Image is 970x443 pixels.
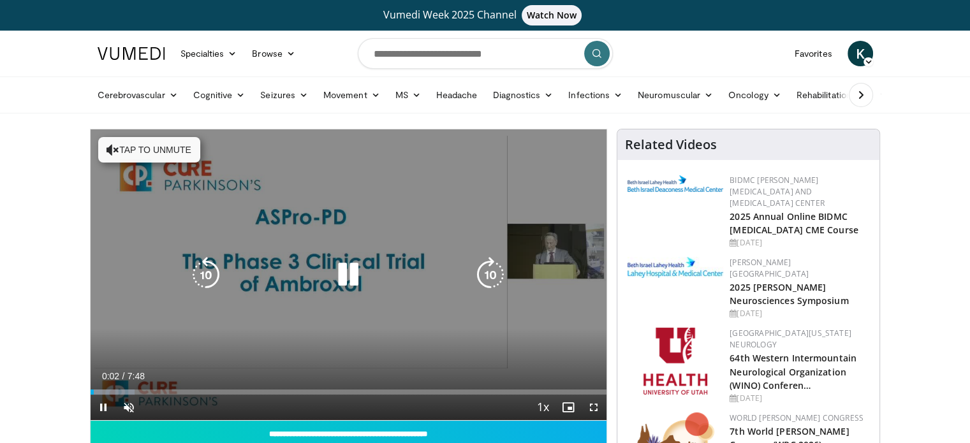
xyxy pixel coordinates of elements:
div: [DATE] [730,237,869,249]
a: Vumedi Week 2025 ChannelWatch Now [99,5,871,25]
button: Fullscreen [581,395,606,420]
button: Enable picture-in-picture mode [555,395,581,420]
a: World [PERSON_NAME] Congress [730,412,863,423]
div: [DATE] [730,393,869,404]
video-js: Video Player [91,129,607,421]
a: Infections [561,82,630,108]
span: / [122,371,125,381]
a: Headache [429,82,485,108]
button: Playback Rate [530,395,555,420]
a: K [848,41,873,66]
a: Seizures [253,82,316,108]
button: Pause [91,395,116,420]
span: 7:48 [128,371,145,381]
a: Diagnostics [485,82,561,108]
span: Vumedi Week 2025 Channel [383,8,587,22]
a: Rehabilitation [789,82,859,108]
button: Tap to unmute [98,137,200,163]
a: Cognitive [186,82,253,108]
h4: Related Videos [625,137,717,152]
a: BIDMC [PERSON_NAME][MEDICAL_DATA] and [MEDICAL_DATA] Center [730,175,825,208]
a: Movement [316,82,388,108]
a: 2025 [PERSON_NAME] Neurosciences Symposium [730,281,848,307]
a: Cerebrovascular [90,82,186,108]
a: Neuromuscular [630,82,721,108]
a: 64th Western Intermountain Neurological Organization (WINO) Conferen… [730,352,856,391]
a: [GEOGRAPHIC_DATA][US_STATE] Neurology [730,328,851,350]
img: f6362829-b0a3-407d-a044-59546adfd345.png.150x105_q85_autocrop_double_scale_upscale_version-0.2.png [643,328,707,395]
span: Watch Now [522,5,582,25]
a: 2025 Annual Online BIDMC [MEDICAL_DATA] CME Course [730,210,858,236]
button: Unmute [116,395,142,420]
img: c96b19ec-a48b-46a9-9095-935f19585444.png.150x105_q85_autocrop_double_scale_upscale_version-0.2.png [628,175,723,192]
a: MS [388,82,429,108]
a: Browse [244,41,303,66]
span: 0:02 [102,371,119,381]
input: Search topics, interventions [358,38,613,69]
a: Specialties [173,41,245,66]
div: Progress Bar [91,389,607,395]
a: [PERSON_NAME][GEOGRAPHIC_DATA] [730,257,809,279]
a: Oncology [721,82,789,108]
a: Favorites [787,41,840,66]
img: VuMedi Logo [98,47,165,60]
img: e7977282-282c-4444-820d-7cc2733560fd.jpg.150x105_q85_autocrop_double_scale_upscale_version-0.2.jpg [628,257,723,278]
div: [DATE] [730,308,869,319]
